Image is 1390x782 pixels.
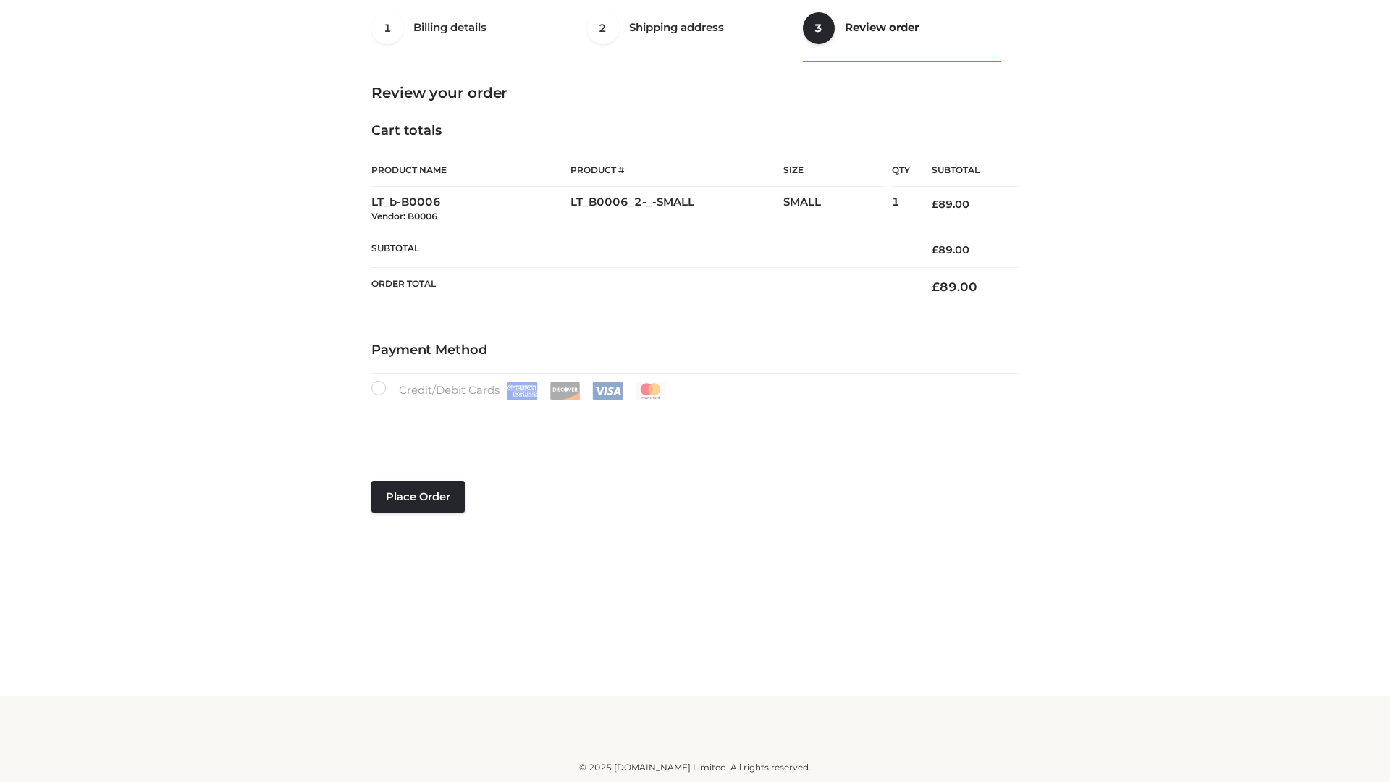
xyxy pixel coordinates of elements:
img: Amex [507,382,538,400]
small: Vendor: B0006 [371,211,437,222]
th: Order Total [371,268,910,306]
h4: Cart totals [371,123,1019,139]
img: Discover [549,382,581,400]
bdi: 89.00 [932,198,969,211]
span: £ [932,243,938,256]
img: Mastercard [635,382,666,400]
td: 1 [892,187,910,232]
h4: Payment Method [371,342,1019,358]
iframe: Secure payment input frame [368,398,1016,450]
th: Product Name [371,154,570,187]
span: £ [932,279,940,294]
th: Product # [570,154,783,187]
th: Qty [892,154,910,187]
th: Subtotal [910,154,1019,187]
img: Visa [592,382,623,400]
td: SMALL [783,187,892,232]
label: Credit/Debit Cards [371,381,667,400]
td: LT_b-B0006 [371,187,570,232]
bdi: 89.00 [932,279,977,294]
th: Size [783,154,885,187]
div: © 2025 [DOMAIN_NAME] Limited. All rights reserved. [215,760,1175,775]
th: Subtotal [371,232,910,267]
span: £ [932,198,938,211]
button: Place order [371,481,465,513]
bdi: 89.00 [932,243,969,256]
td: LT_B0006_2-_-SMALL [570,187,783,232]
h3: Review your order [371,84,1019,101]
